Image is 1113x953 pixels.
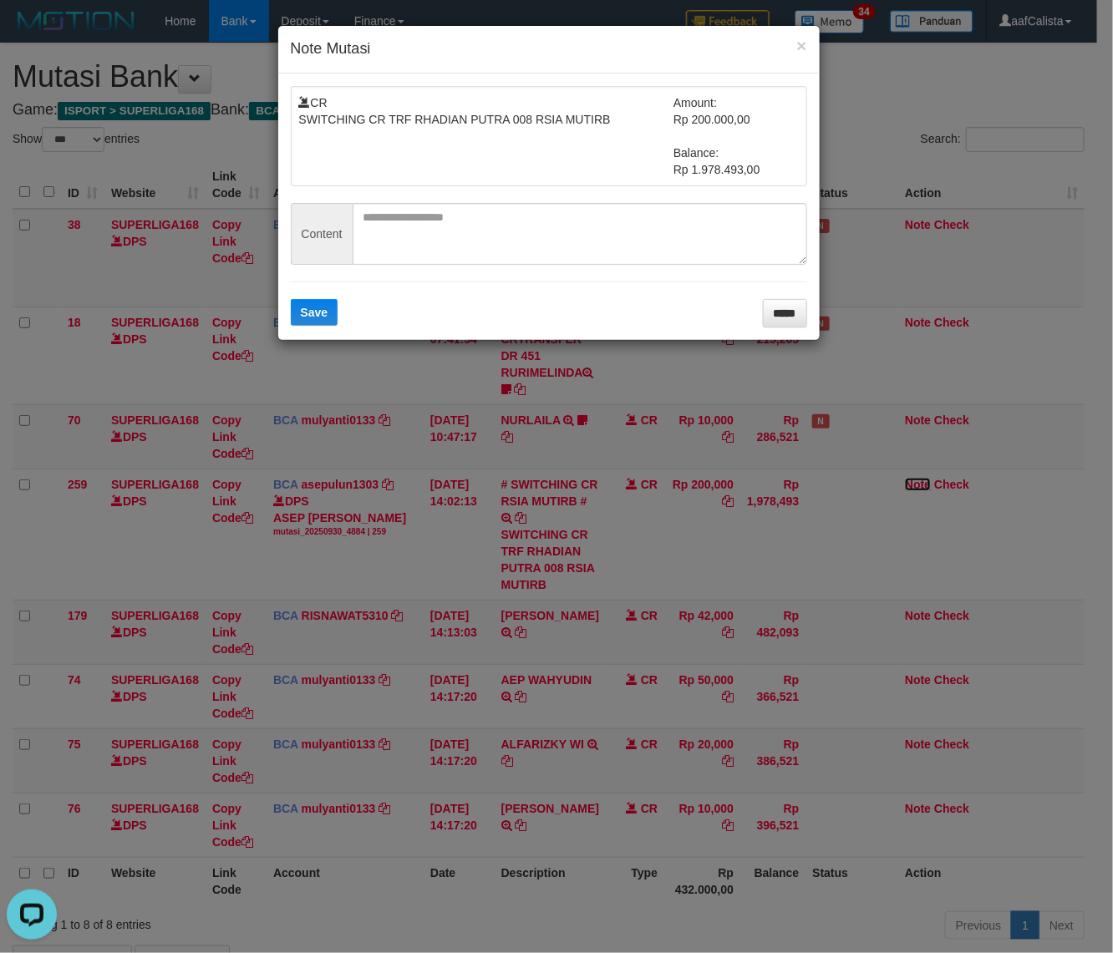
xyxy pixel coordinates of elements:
[7,7,57,57] button: Open LiveChat chat widget
[796,37,806,54] button: ×
[299,94,674,178] td: CR SWITCHING CR TRF RHADIAN PUTRA 008 RSIA MUTIRB
[291,38,807,60] h4: Note Mutasi
[291,203,353,265] span: Content
[673,94,799,178] td: Amount: Rp 200.000,00 Balance: Rp 1.978.493,00
[291,299,338,326] button: Save
[301,306,328,319] span: Save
